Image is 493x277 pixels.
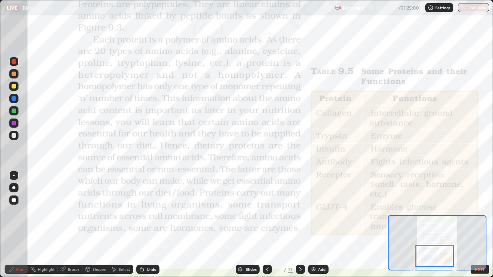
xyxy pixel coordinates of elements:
[246,267,257,271] div: Slides
[310,266,317,272] img: add-slide-button
[318,267,325,271] div: Add
[284,267,287,272] div: /
[7,5,17,11] p: LIVE
[275,267,283,272] div: 11
[471,265,489,274] button: EXIT
[119,267,130,271] div: Select
[461,5,467,11] img: end-class-cross
[16,267,23,271] div: Pen
[428,5,434,11] img: class-settings-icons
[147,267,156,271] div: Undo
[92,267,106,271] div: Shapes
[343,5,364,11] p: Recording
[458,3,489,12] button: End Class
[435,6,450,10] p: Settings
[23,5,51,11] p: Biomolecules
[68,267,79,271] div: Eraser
[38,267,55,271] div: Highlight
[288,266,293,273] div: 21
[335,5,341,11] img: recording.375f2c34.svg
